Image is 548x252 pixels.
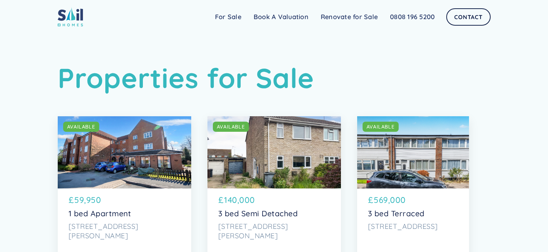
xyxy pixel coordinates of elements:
[69,194,74,206] p: £
[218,194,224,206] p: £
[247,10,315,24] a: Book A Valuation
[74,194,101,206] p: 59,950
[374,194,406,206] p: 569,000
[368,209,458,218] p: 3 bed Terraced
[69,222,180,240] p: [STREET_ADDRESS][PERSON_NAME]
[446,8,490,26] a: Contact
[58,7,83,26] img: sail home logo colored
[368,194,373,206] p: £
[367,123,395,130] div: AVAILABLE
[218,209,330,218] p: 3 bed Semi Detached
[384,10,441,24] a: 0808 196 5200
[368,222,458,231] p: [STREET_ADDRESS]
[67,123,95,130] div: AVAILABLE
[224,194,255,206] p: 140,000
[69,209,180,218] p: 1 bed Apartment
[209,10,247,24] a: For Sale
[58,61,491,94] h1: Properties for Sale
[217,123,245,130] div: AVAILABLE
[315,10,384,24] a: Renovate for Sale
[218,222,330,240] p: [STREET_ADDRESS][PERSON_NAME]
